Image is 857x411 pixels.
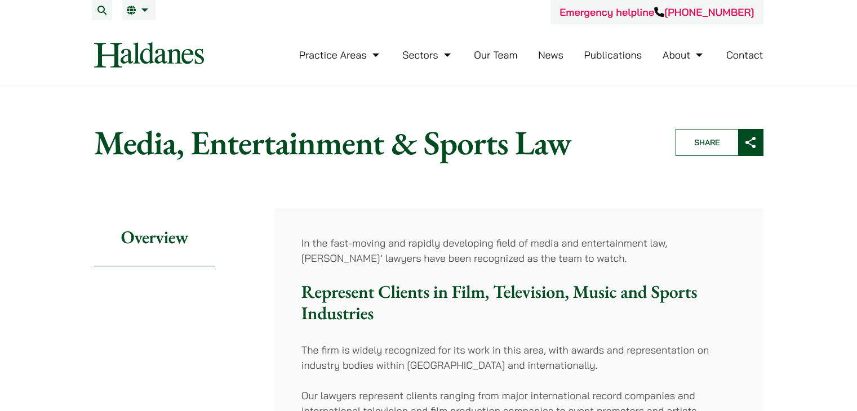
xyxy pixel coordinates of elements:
[301,281,736,324] h3: Represent Clients in Film, Television, Music and Sports Industries
[538,48,563,61] a: News
[663,48,705,61] a: About
[560,6,754,19] a: Emergency helpline[PHONE_NUMBER]
[726,48,763,61] a: Contact
[299,48,382,61] a: Practice Areas
[676,129,738,155] span: Share
[301,342,736,373] p: The firm is widely recognized for its work in this area, with awards and representation on indust...
[402,48,453,61] a: Sectors
[94,42,204,68] img: Logo of Haldanes
[676,129,763,156] button: Share
[584,48,642,61] a: Publications
[474,48,517,61] a: Our Team
[94,122,656,163] h1: Media, Entertainment & Sports Law
[127,6,151,15] a: EN
[94,208,215,266] h2: Overview
[301,235,736,266] p: In the fast-moving and rapidly developing field of media and entertainment law, [PERSON_NAME]’ la...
